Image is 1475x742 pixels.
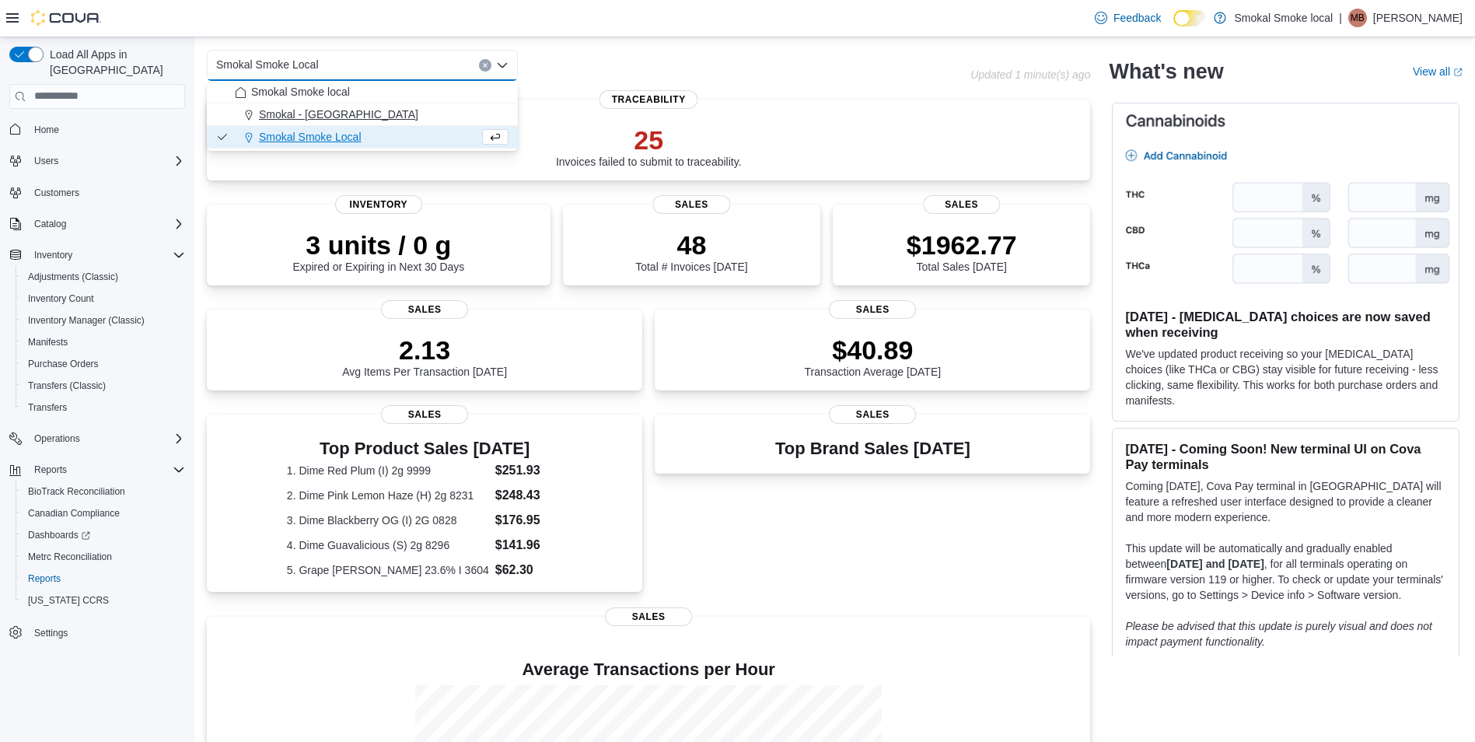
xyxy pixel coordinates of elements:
[1125,441,1446,472] h3: [DATE] - Coming Soon! New terminal UI on Cova Pay terminals
[216,55,319,74] span: Smokal Smoke Local
[342,334,507,366] p: 2.13
[287,513,489,528] dt: 3. Dime Blackberry OG (I) 2G 0828
[3,118,191,141] button: Home
[28,358,99,370] span: Purchase Orders
[22,355,105,373] a: Purchase Orders
[495,486,563,505] dd: $248.43
[22,311,185,330] span: Inventory Manager (Classic)
[16,524,191,546] a: Dashboards
[1125,541,1446,603] p: This update will be automatically and gradually enabled between , for all terminals operating on ...
[16,568,191,590] button: Reports
[31,10,101,26] img: Cova
[1453,68,1463,77] svg: External link
[207,81,518,103] button: Smokal Smoke local
[22,504,185,523] span: Canadian Compliance
[1351,9,1365,27] span: MB
[22,569,67,588] a: Reports
[28,215,185,233] span: Catalog
[495,461,563,480] dd: $251.93
[381,300,468,319] span: Sales
[22,398,185,417] span: Transfers
[907,229,1017,261] p: $1962.77
[22,289,185,308] span: Inventory Count
[805,334,942,366] p: $40.89
[28,246,185,264] span: Inventory
[16,590,191,611] button: [US_STATE] CCRS
[1125,620,1432,648] em: Please be advised that this update is purely visual and does not impact payment functionality.
[259,107,418,122] span: Smokal - [GEOGRAPHIC_DATA]
[28,183,185,202] span: Customers
[22,376,185,395] span: Transfers (Classic)
[34,464,67,476] span: Reports
[22,548,185,566] span: Metrc Reconciliation
[28,292,94,305] span: Inventory Count
[28,380,106,392] span: Transfers (Classic)
[829,300,916,319] span: Sales
[16,310,191,331] button: Inventory Manager (Classic)
[28,336,68,348] span: Manifests
[22,376,112,395] a: Transfers (Classic)
[22,548,118,566] a: Metrc Reconciliation
[28,215,72,233] button: Catalog
[287,562,489,578] dt: 5. Grape [PERSON_NAME] 23.6% I 3604
[16,375,191,397] button: Transfers (Classic)
[28,624,74,642] a: Settings
[34,218,66,230] span: Catalog
[907,229,1017,273] div: Total Sales [DATE]
[1109,59,1223,84] h2: What's new
[22,268,124,286] a: Adjustments (Classic)
[16,546,191,568] button: Metrc Reconciliation
[16,288,191,310] button: Inventory Count
[34,249,72,261] span: Inventory
[28,551,112,563] span: Metrc Reconciliation
[1373,9,1463,27] p: [PERSON_NAME]
[22,355,185,373] span: Purchase Orders
[495,536,563,555] dd: $141.96
[207,81,518,149] div: Choose from the following options
[342,334,507,378] div: Avg Items Per Transaction [DATE]
[3,459,191,481] button: Reports
[28,622,185,642] span: Settings
[1234,9,1333,27] p: Smokal Smoke local
[28,184,86,202] a: Customers
[28,594,109,607] span: [US_STATE] CCRS
[1166,558,1264,570] strong: [DATE] and [DATE]
[287,488,489,503] dt: 2. Dime Pink Lemon Haze (H) 2g 8231
[44,47,185,78] span: Load All Apps in [GEOGRAPHIC_DATA]
[335,195,422,214] span: Inventory
[34,124,59,136] span: Home
[287,439,563,458] h3: Top Product Sales [DATE]
[292,229,464,261] p: 3 units / 0 g
[495,511,563,530] dd: $176.95
[605,607,692,626] span: Sales
[22,333,185,352] span: Manifests
[28,152,185,170] span: Users
[1413,65,1463,78] a: View allExternal link
[28,485,125,498] span: BioTrack Reconciliation
[970,68,1090,81] p: Updated 1 minute(s) ago
[1113,10,1161,26] span: Feedback
[3,244,191,266] button: Inventory
[381,405,468,424] span: Sales
[28,429,185,448] span: Operations
[479,59,491,72] button: Clear input
[16,353,191,375] button: Purchase Orders
[22,591,115,610] a: [US_STATE] CCRS
[3,428,191,450] button: Operations
[34,627,68,639] span: Settings
[34,432,80,445] span: Operations
[556,124,742,168] div: Invoices failed to submit to traceability.
[495,561,563,579] dd: $62.30
[28,152,65,170] button: Users
[1089,2,1167,33] a: Feedback
[219,660,1078,679] h4: Average Transactions per Hour
[22,289,100,308] a: Inventory Count
[16,266,191,288] button: Adjustments (Classic)
[292,229,464,273] div: Expired or Expiring in Next 30 Days
[28,121,65,139] a: Home
[28,429,86,448] button: Operations
[287,463,489,478] dt: 1. Dime Red Plum (I) 2g 9999
[3,213,191,235] button: Catalog
[207,103,518,126] button: Smokal - [GEOGRAPHIC_DATA]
